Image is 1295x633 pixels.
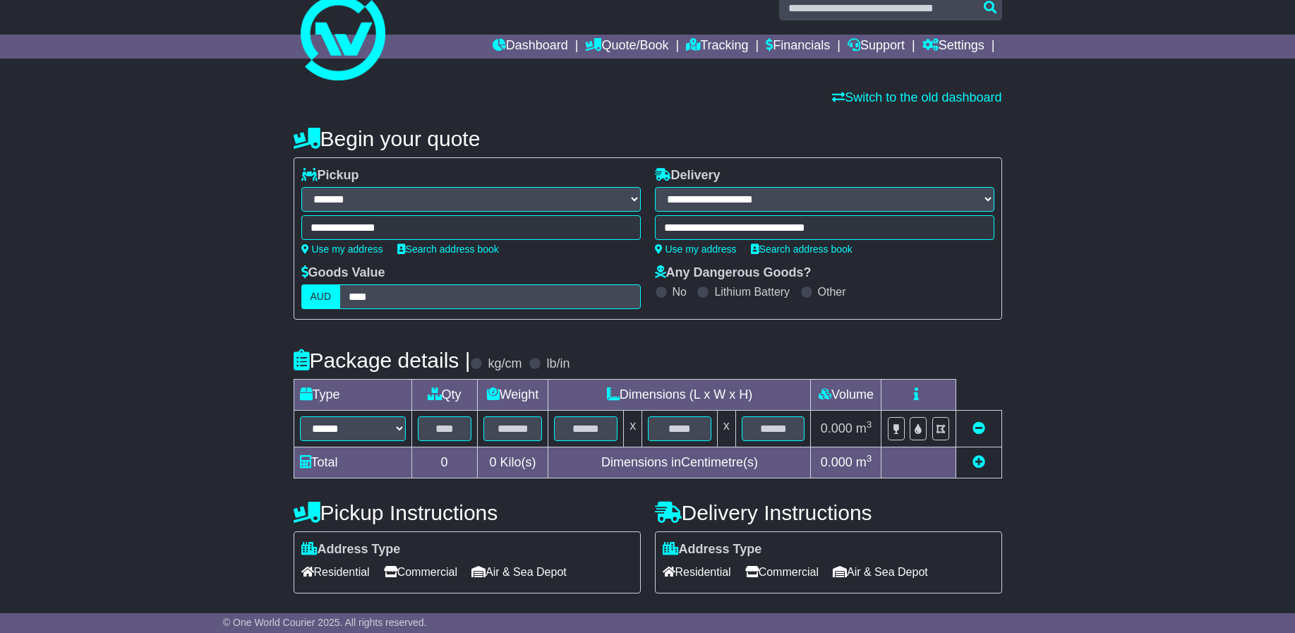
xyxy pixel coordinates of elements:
label: kg/cm [488,356,522,372]
a: Add new item [972,455,985,469]
a: Search address book [751,243,853,255]
span: Residential [663,561,731,583]
label: Any Dangerous Goods? [655,265,812,281]
td: 0 [411,447,477,478]
td: x [624,411,642,447]
label: Pickup [301,168,359,183]
td: Weight [477,380,548,411]
td: Dimensions in Centimetre(s) [548,447,811,478]
span: Commercial [384,561,457,583]
a: Support [848,35,905,59]
a: Remove this item [972,421,985,435]
a: Financials [766,35,830,59]
span: 0.000 [821,455,853,469]
label: No [673,285,687,299]
a: Use my address [301,243,383,255]
td: Dimensions (L x W x H) [548,380,811,411]
span: Air & Sea Depot [833,561,928,583]
span: 0 [489,455,496,469]
a: Use my address [655,243,737,255]
label: AUD [301,284,341,309]
span: Commercial [745,561,819,583]
td: Volume [811,380,881,411]
a: Quote/Book [585,35,668,59]
h4: Pickup Instructions [294,501,641,524]
h4: Begin your quote [294,127,1002,150]
label: lb/in [546,356,570,372]
span: © One World Courier 2025. All rights reserved. [223,617,427,628]
span: m [856,421,872,435]
sup: 3 [867,419,872,430]
td: Type [294,380,411,411]
label: Other [818,285,846,299]
td: x [717,411,735,447]
a: Tracking [686,35,748,59]
span: m [856,455,872,469]
span: 0.000 [821,421,853,435]
td: Total [294,447,411,478]
span: Residential [301,561,370,583]
label: Address Type [301,542,401,557]
sup: 3 [867,453,872,464]
a: Switch to the old dashboard [832,90,1001,104]
label: Goods Value [301,265,385,281]
h4: Package details | [294,349,471,372]
label: Delivery [655,168,721,183]
label: Lithium Battery [714,285,790,299]
label: Address Type [663,542,762,557]
a: Settings [922,35,984,59]
a: Search address book [397,243,499,255]
td: Qty [411,380,477,411]
a: Dashboard [493,35,568,59]
span: Air & Sea Depot [471,561,567,583]
td: Kilo(s) [477,447,548,478]
h4: Delivery Instructions [655,501,1002,524]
